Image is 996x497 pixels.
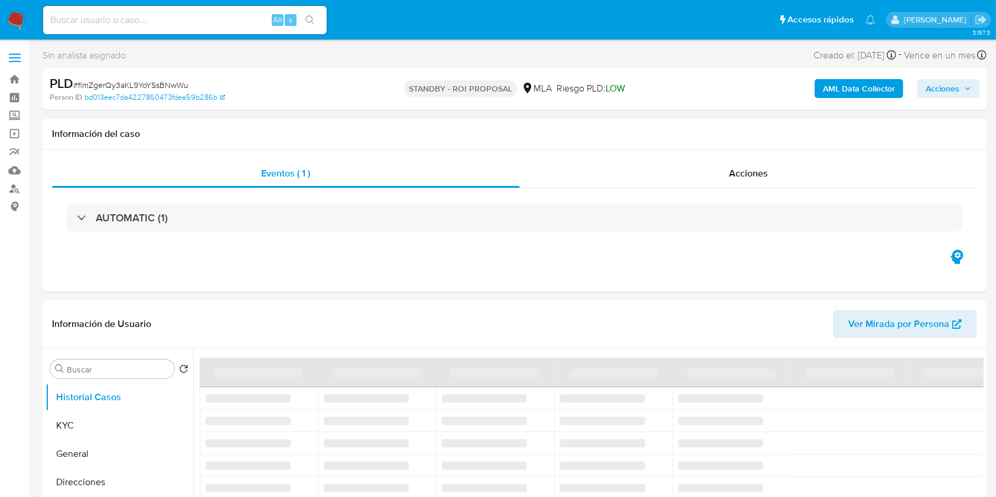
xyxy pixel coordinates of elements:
p: STANDBY - ROI PROPOSAL [404,80,517,97]
span: LOW [606,81,625,95]
a: Salir [975,14,987,26]
button: General [45,440,193,468]
span: s [289,14,292,25]
a: bd013eec7da4227860473fdea59b286b [84,92,225,103]
b: AML Data Collector [823,79,895,98]
button: Historial Casos [45,383,193,411]
span: # flmZgerQy3aKL9YoYSsBNwWu [73,79,188,91]
span: Acciones [926,79,959,98]
span: Eventos ( 1 ) [261,166,310,180]
button: Ver Mirada por Persona [833,310,977,338]
button: Direcciones [45,468,193,496]
div: AUTOMATIC (1) [66,204,963,231]
span: Ver Mirada por Persona [848,310,949,338]
button: KYC [45,411,193,440]
a: Notificaciones [865,15,875,25]
button: search-icon [298,12,322,28]
span: Riesgo PLD: [556,82,625,95]
button: Volver al orden por defecto [179,364,188,377]
input: Buscar [67,364,170,375]
div: MLA [522,82,552,95]
p: julieta.rodriguez@mercadolibre.com [904,14,971,25]
span: Vence en un mes [904,49,975,62]
span: Acciones [729,166,768,180]
h3: AUTOMATIC (1) [96,211,168,224]
button: Buscar [55,364,64,374]
b: PLD [50,74,73,93]
h1: Información de Usuario [52,318,151,330]
span: Accesos rápidos [787,14,854,26]
input: Buscar usuario o caso... [43,12,327,28]
div: Creado el: [DATE] [813,47,896,63]
b: Person ID [50,92,82,103]
h1: Información del caso [52,128,977,140]
span: Sin analista asignado [43,49,126,62]
button: AML Data Collector [815,79,903,98]
span: Alt [273,14,282,25]
button: Acciones [917,79,979,98]
span: - [899,47,901,63]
